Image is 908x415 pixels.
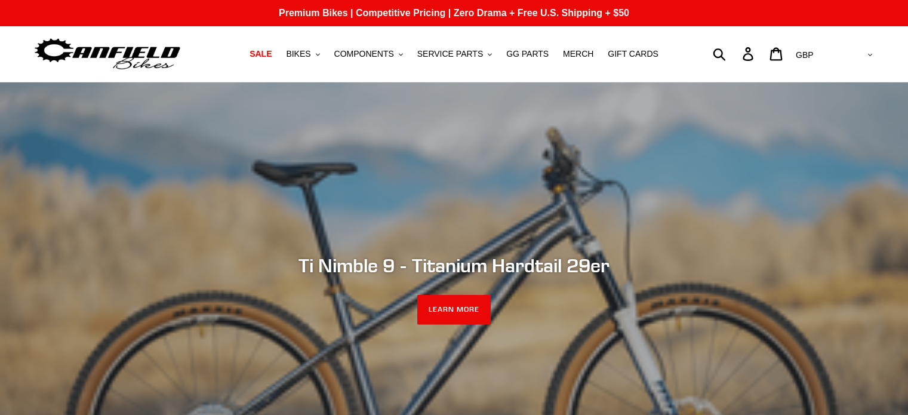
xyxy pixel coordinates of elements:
[602,46,664,62] a: GIFT CARDS
[500,46,555,62] a: GG PARTS
[719,41,750,67] input: Search
[608,49,658,59] span: GIFT CARDS
[557,46,599,62] a: MERCH
[417,49,483,59] span: SERVICE PARTS
[563,49,593,59] span: MERCH
[280,46,325,62] button: BIKES
[33,35,182,73] img: Canfield Bikes
[417,295,491,325] a: LEARN MORE
[334,49,394,59] span: COMPONENTS
[286,49,310,59] span: BIKES
[411,46,498,62] button: SERVICE PARTS
[250,49,272,59] span: SALE
[328,46,409,62] button: COMPONENTS
[506,49,549,59] span: GG PARTS
[244,46,278,62] a: SALE
[129,254,780,277] h2: Ti Nimble 9 - Titanium Hardtail 29er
